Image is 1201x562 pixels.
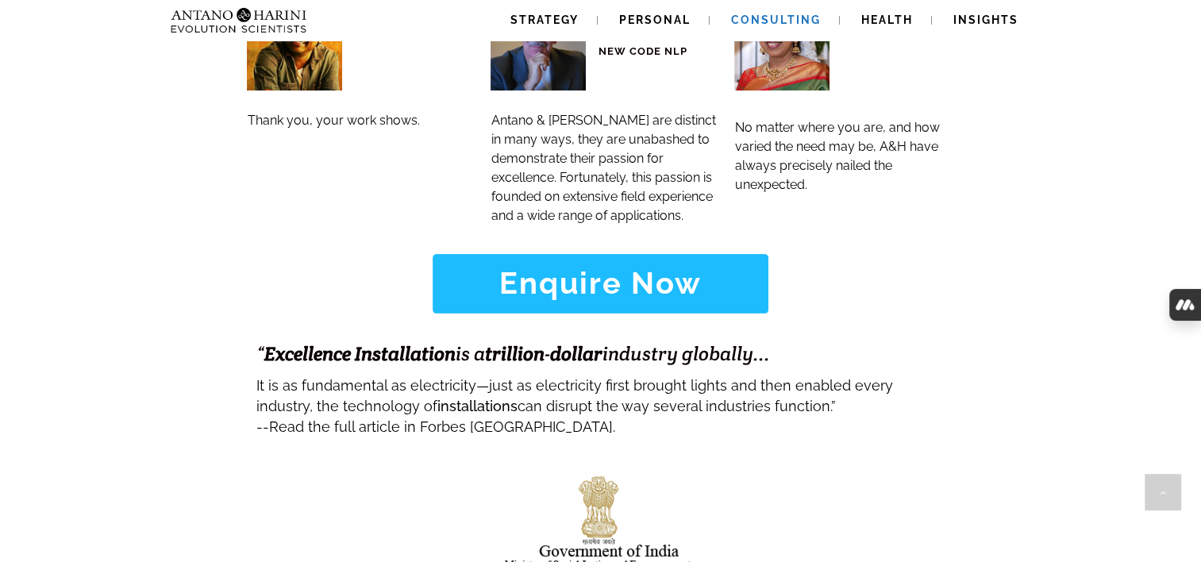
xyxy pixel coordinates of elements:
[433,254,769,313] a: Enquire Now
[437,398,518,414] strong: installations
[550,341,602,366] strong: dollar
[499,265,702,301] strong: Enquire Now
[491,113,716,223] span: Antano & [PERSON_NAME] are distinct in many ways, they are unabashed to demonstrate their passion...
[619,13,691,26] span: Personal
[735,120,940,192] span: No matter where you are, and how varied the need may be, A&H have always precisely nailed the une...
[731,13,821,26] span: Consulting
[485,341,545,366] strong: trillion
[248,113,420,128] span: Thank you, your work shows.
[269,418,615,435] span: Read the full article in Forbes [GEOGRAPHIC_DATA].
[269,410,615,438] a: Read the full article in Forbes [GEOGRAPHIC_DATA].
[861,13,913,26] span: Health
[510,13,579,26] span: Strategy
[264,341,456,366] strong: Excellence Installation
[256,377,893,414] span: It is as fundamental as electricity—just as electricity first brought lights and then enabled eve...
[256,418,269,435] span: --
[256,341,770,366] span: “ is a - industry globally...
[953,13,1018,26] span: Insights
